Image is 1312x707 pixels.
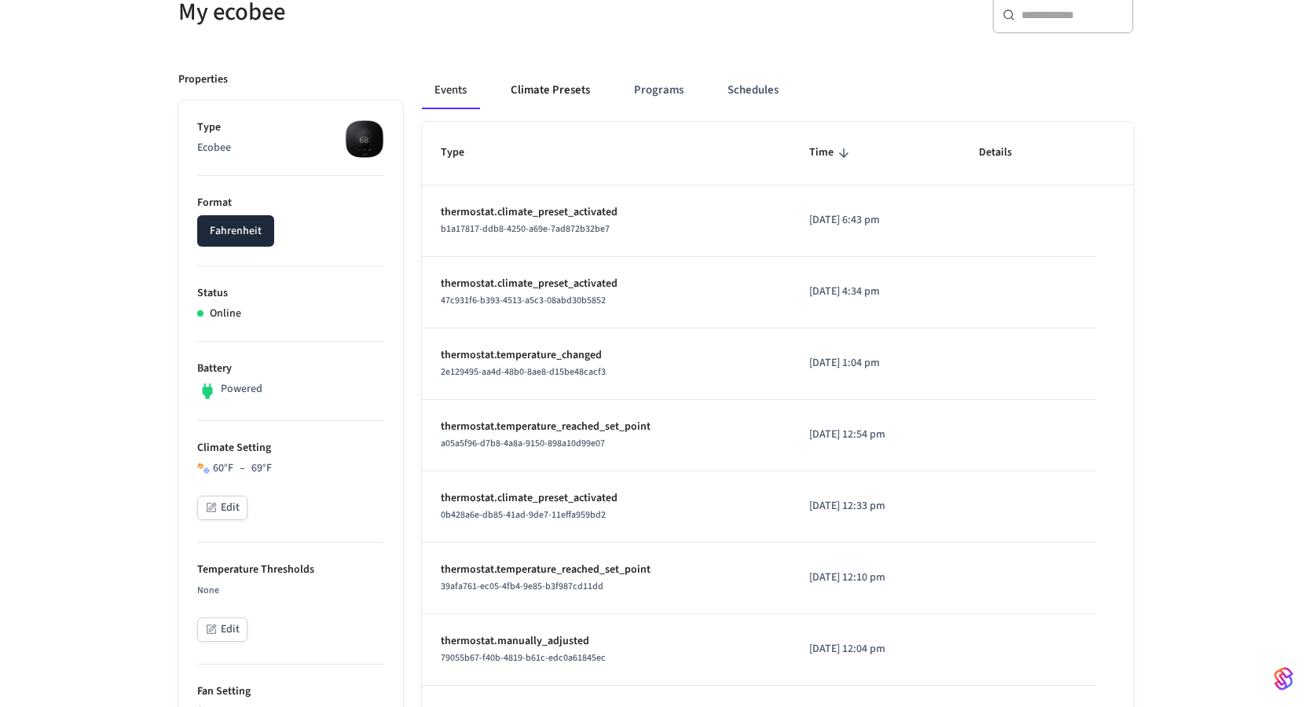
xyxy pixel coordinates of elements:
p: thermostat.climate_preset_activated [441,204,771,221]
button: Programs [621,71,696,109]
button: Events [422,71,479,109]
p: Properties [178,71,228,88]
p: [DATE] 12:33 pm [809,498,941,515]
p: [DATE] 1:04 pm [809,355,941,372]
span: – [240,460,245,477]
p: Powered [221,381,262,397]
span: None [197,584,219,597]
button: Edit [197,617,247,642]
p: [DATE] 12:54 pm [809,427,941,443]
button: Fahrenheit [197,215,274,247]
p: thermostat.temperature_reached_set_point [441,419,771,435]
p: [DATE] 6:43 pm [809,212,941,229]
span: Type [441,141,485,165]
p: thermostat.temperature_changed [441,347,771,364]
p: thermostat.manually_adjusted [441,633,771,650]
span: 79055b67-f40b-4819-b61c-edc0a61845ec [441,651,606,665]
p: [DATE] 12:10 pm [809,570,941,586]
p: Status [197,285,384,302]
button: Climate Presets [498,71,603,109]
p: Type [197,119,384,136]
span: Details [979,141,1032,165]
img: SeamLogoGradient.69752ec5.svg [1274,666,1293,691]
p: Ecobee [197,140,384,156]
span: a05a5f96-d7b8-4a8a-9150-898a10d99e07 [441,437,605,450]
button: Schedules [715,71,791,109]
span: 0b428a6e-db85-41ad-9de7-11effa959bd2 [441,508,606,522]
span: 2e129495-aa4d-48b0-8ae8-d15be48cacf3 [441,365,606,379]
span: 39afa761-ec05-4fb4-9e85-b3f987cd11dd [441,580,603,593]
div: 60 °F 69 °F [213,460,272,477]
p: Battery [197,361,384,377]
span: b1a17817-ddb8-4250-a69e-7ad872b32be7 [441,222,610,236]
p: thermostat.temperature_reached_set_point [441,562,771,578]
p: [DATE] 4:34 pm [809,284,941,300]
p: Climate Setting [197,440,384,456]
button: Edit [197,496,247,520]
p: thermostat.climate_preset_activated [441,490,771,507]
p: Fan Setting [197,683,384,700]
span: 47c931f6-b393-4513-a5c3-08abd30b5852 [441,294,606,307]
p: [DATE] 12:04 pm [809,641,941,658]
p: Online [210,306,241,322]
p: thermostat.climate_preset_activated [441,276,771,292]
p: Format [197,195,384,211]
p: Temperature Thresholds [197,562,384,578]
img: Heat Cool [197,462,210,474]
span: Time [809,141,854,165]
img: ecobee_lite_3 [345,119,384,159]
